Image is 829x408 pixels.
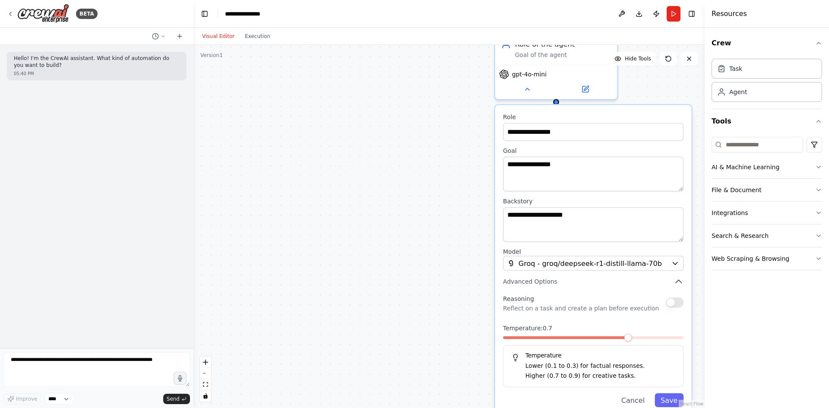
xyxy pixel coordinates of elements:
[515,39,611,49] div: Role of the agent
[197,31,240,41] button: Visual Editor
[712,156,822,178] button: AI & Machine Learning
[14,55,180,69] p: Hello! I'm the CrewAI assistant. What kind of automation do you want to build?
[515,51,611,59] div: Goal of the agent
[503,295,534,302] span: Reasoning
[149,31,169,41] button: Switch to previous chat
[503,277,683,287] button: Advanced Options
[525,371,675,381] p: Higher (0.7 to 0.9) for creative tasks.
[503,147,683,155] label: Goal
[503,278,557,285] span: Advanced Options
[200,390,211,402] button: toggle interactivity
[712,31,822,55] button: Crew
[655,393,683,407] button: Save
[503,324,552,332] span: Temperature: 0.7
[525,361,675,371] p: Lower (0.1 to 0.3) for factual responses.
[167,395,180,402] span: Send
[76,9,98,19] div: BETA
[712,247,822,270] button: Web Scraping & Browsing
[503,256,683,271] button: Groq - groq/deepseek-r1-distill-llama-70b
[14,70,180,77] div: 05:40 PM
[200,379,211,390] button: fit view
[503,113,683,121] label: Role
[729,88,747,96] div: Agent
[503,304,659,312] p: Reflect on a task and create a plan before execution
[503,197,683,205] label: Backstory
[557,83,613,95] button: Open in side panel
[3,393,41,405] button: Improve
[199,8,211,20] button: Hide left sidebar
[712,133,822,277] div: Tools
[200,357,211,368] button: zoom in
[519,258,662,268] span: Groq - groq/deepseek-r1-distill-llama-70b
[240,31,275,41] button: Execution
[512,351,675,359] h5: Temperature
[712,55,822,109] div: Crew
[200,368,211,379] button: zoom out
[680,402,703,406] a: React Flow attribution
[609,52,656,66] button: Hide Tools
[729,64,742,73] div: Task
[615,393,651,407] button: Cancel
[712,225,822,247] button: Search & Research
[712,202,822,224] button: Integrations
[173,31,187,41] button: Start a new chat
[200,357,211,402] div: React Flow controls
[163,394,190,404] button: Send
[225,9,268,18] nav: breadcrumb
[512,70,547,78] span: gpt-4o-mini
[625,55,651,62] span: Hide Tools
[712,109,822,133] button: Tools
[16,395,37,402] span: Improve
[503,248,683,256] label: Model
[686,8,698,20] button: Hide right sidebar
[17,4,69,23] img: Logo
[174,372,187,385] button: Click to speak your automation idea
[712,9,747,19] h4: Resources
[712,179,822,201] button: File & Document
[200,52,223,59] div: Version 1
